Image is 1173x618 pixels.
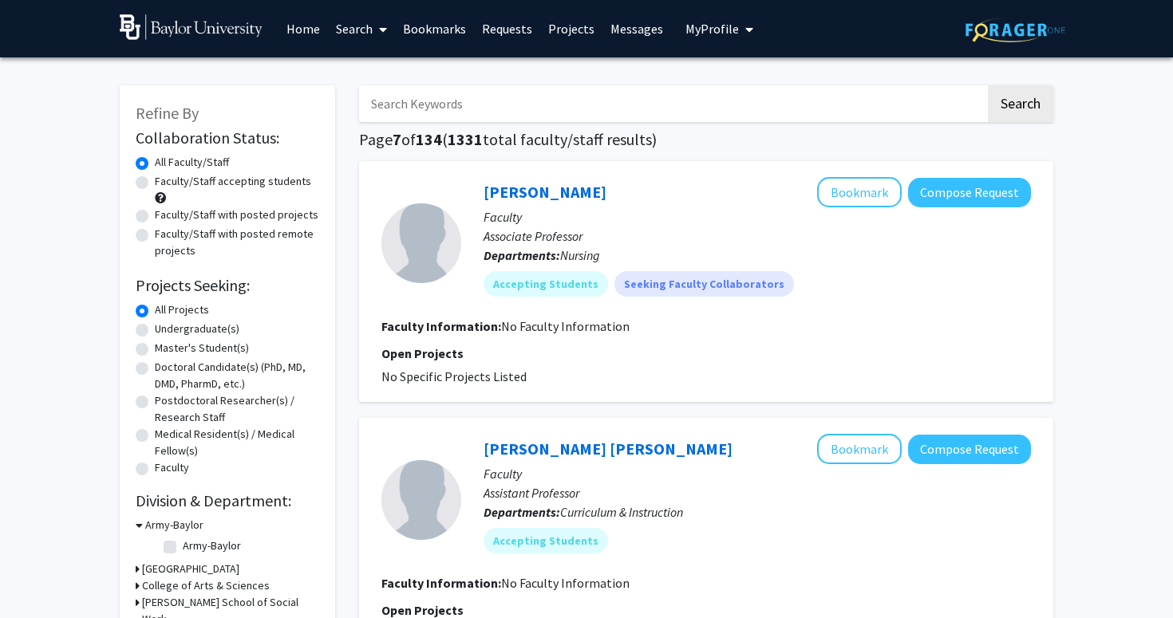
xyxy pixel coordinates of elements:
[484,528,608,553] mat-chip: Accepting Students
[155,173,311,190] label: Faculty/Staff accepting students
[155,301,209,318] label: All Projects
[817,434,902,464] button: Add Carlson Coogler to Bookmarks
[155,392,319,426] label: Postdoctoral Researcher(s) / Research Staff
[448,129,483,149] span: 1331
[136,276,319,295] h2: Projects Seeking:
[381,575,501,591] b: Faculty Information:
[416,129,442,149] span: 134
[614,271,794,297] mat-chip: Seeking Faculty Collaborators
[817,177,902,207] button: Add Kelly Wierenga to Bookmarks
[136,491,319,510] h2: Division & Department:
[359,130,1053,149] h1: Page of ( total faculty/staff results)
[484,439,733,459] a: [PERSON_NAME] [PERSON_NAME]
[381,318,501,334] b: Faculty Information:
[484,247,560,263] b: Departments:
[966,18,1065,42] img: ForagerOne Logo
[120,14,263,40] img: Baylor University Logo
[12,546,68,606] iframe: Chat
[501,318,630,334] span: No Faculty Information
[484,226,1031,246] p: Associate Professor
[145,517,203,533] h3: Army-Baylor
[155,154,229,171] label: All Faculty/Staff
[484,182,606,202] a: [PERSON_NAME]
[484,483,1031,502] p: Assistant Professor
[908,435,1031,464] button: Compose Request to Carlson Coogler
[136,128,319,148] h2: Collaboration Status:
[560,504,683,520] span: Curriculum & Instruction
[155,207,318,223] label: Faculty/Staff with posted projects
[278,1,328,57] a: Home
[484,504,560,520] b: Departments:
[155,426,319,459] label: Medical Resident(s) / Medical Fellow(s)
[155,226,319,259] label: Faculty/Staff with posted remote projects
[142,561,239,577] h3: [GEOGRAPHIC_DATA]
[484,464,1031,483] p: Faculty
[381,344,1031,363] p: Open Projects
[136,103,199,123] span: Refine By
[540,1,602,57] a: Projects
[602,1,671,57] a: Messages
[393,129,401,149] span: 7
[484,207,1031,226] p: Faculty
[395,1,474,57] a: Bookmarks
[155,459,189,476] label: Faculty
[155,359,319,392] label: Doctoral Candidate(s) (PhD, MD, DMD, PharmD, etc.)
[908,178,1031,207] button: Compose Request to Kelly Wierenga
[560,247,600,263] span: Nursing
[484,271,608,297] mat-chip: Accepting Students
[501,575,630,591] span: No Faculty Information
[685,21,739,37] span: My Profile
[328,1,395,57] a: Search
[359,85,985,122] input: Search Keywords
[142,577,270,594] h3: College of Arts & Sciences
[474,1,540,57] a: Requests
[381,368,527,384] span: No Specific Projects Listed
[155,321,239,337] label: Undergraduate(s)
[183,537,241,554] label: Army-Baylor
[988,85,1053,122] button: Search
[155,340,249,356] label: Master's Student(s)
